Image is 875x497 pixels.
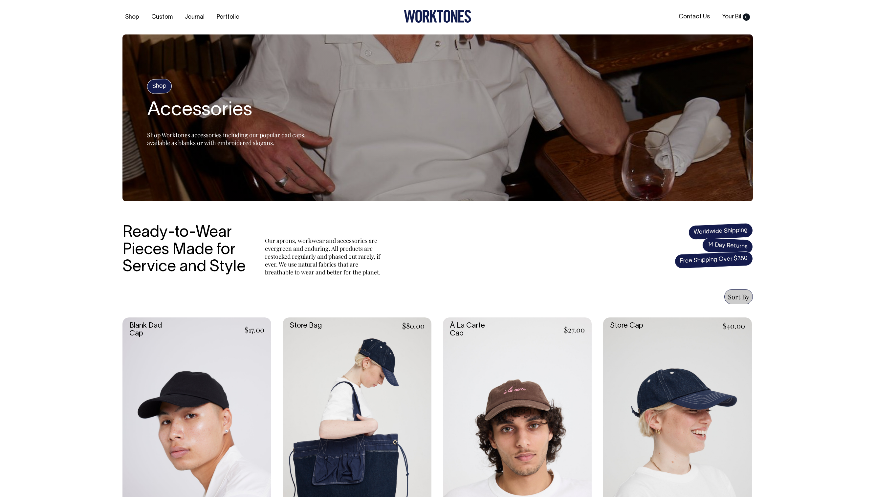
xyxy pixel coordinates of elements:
span: 0 [743,13,750,21]
a: Contact Us [676,11,712,22]
a: Journal [182,12,207,23]
h2: Accessories [147,100,311,121]
h4: Shop [147,78,172,94]
span: 14 Day Returns [702,237,753,254]
span: Shop Worktones accessories including our popular dad caps, available as blanks or with embroidere... [147,131,306,147]
p: Our aprons, workwear and accessories are evergreen and enduring. All products are restocked regul... [265,237,383,276]
a: Custom [149,12,175,23]
a: Shop [122,12,142,23]
h3: Ready-to-Wear Pieces Made for Service and Style [122,224,251,276]
span: Sort By [728,292,749,301]
a: Portfolio [214,12,242,23]
span: Free Shipping Over $350 [674,251,753,269]
a: Your Bill0 [719,11,753,22]
span: Worldwide Shipping [688,223,753,240]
